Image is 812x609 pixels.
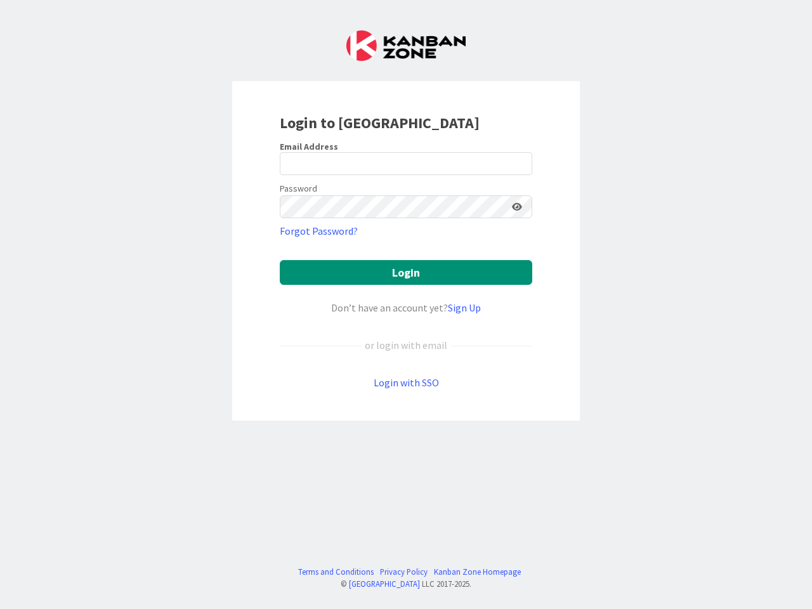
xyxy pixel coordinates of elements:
b: Login to [GEOGRAPHIC_DATA] [280,113,480,133]
a: Forgot Password? [280,223,358,239]
img: Kanban Zone [346,30,466,61]
a: Login with SSO [374,376,439,389]
a: Terms and Conditions [298,566,374,578]
a: [GEOGRAPHIC_DATA] [349,579,420,589]
div: Don’t have an account yet? [280,300,532,315]
a: Sign Up [448,301,481,314]
label: Email Address [280,141,338,152]
label: Password [280,182,317,195]
div: or login with email [362,337,450,353]
div: © LLC 2017- 2025 . [292,578,521,590]
a: Kanban Zone Homepage [434,566,521,578]
button: Login [280,260,532,285]
a: Privacy Policy [380,566,428,578]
